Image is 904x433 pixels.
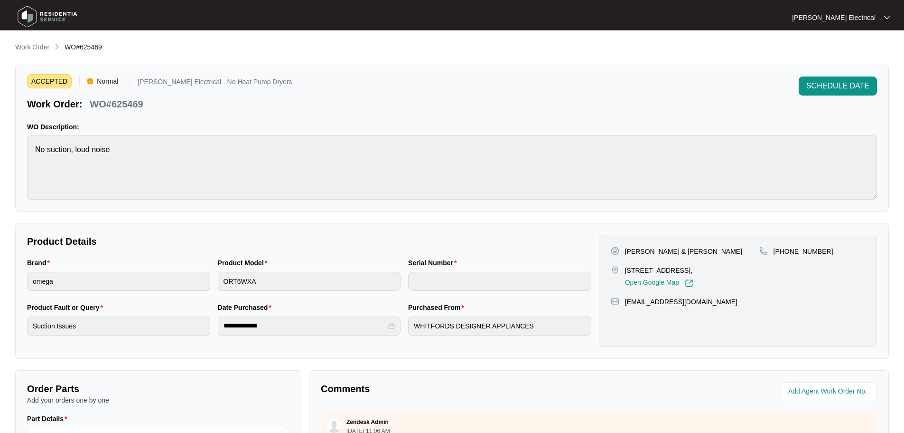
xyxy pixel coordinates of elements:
img: map-pin [611,297,619,306]
span: WO#625469 [65,43,102,51]
label: Product Model [218,258,271,268]
img: map-pin [611,266,619,274]
label: Date Purchased [218,303,275,312]
img: map-pin [759,247,768,255]
p: Work Order: [27,97,82,111]
p: [PERSON_NAME] Electrical [792,13,876,22]
input: Product Fault or Query [27,317,210,336]
span: ACCEPTED [27,74,72,88]
textarea: No suction, loud noise [27,135,877,200]
p: [EMAIL_ADDRESS][DOMAIN_NAME] [625,297,737,307]
img: residentia service logo [14,2,81,31]
p: WO#625469 [90,97,143,111]
label: Serial Number [408,258,460,268]
input: Add Agent Work Order No. [788,386,871,397]
p: [PHONE_NUMBER] [774,247,833,256]
p: Order Parts [27,382,289,395]
label: Part Details [27,414,71,423]
input: Purchased From [408,317,591,336]
a: Open Google Map [625,279,693,288]
img: user-pin [611,247,619,255]
p: Work Order [15,42,49,52]
p: [PERSON_NAME] & [PERSON_NAME] [625,247,742,256]
img: chevron-right [53,43,61,50]
label: Brand [27,258,54,268]
label: Product Fault or Query [27,303,107,312]
input: Date Purchased [224,321,387,331]
input: Product Model [218,272,401,291]
p: [PERSON_NAME] Electrical - No Heat Pump Dryers [138,78,292,88]
input: Serial Number [408,272,591,291]
p: Zendesk Admin [346,418,389,426]
p: WO Description: [27,122,877,132]
span: SCHEDULE DATE [806,80,869,92]
button: SCHEDULE DATE [799,77,877,96]
p: Add your orders one by one [27,395,289,405]
img: Vercel Logo [87,78,93,84]
p: Product Details [27,235,591,248]
label: Purchased From [408,303,468,312]
span: Normal [93,74,122,88]
p: Comments [321,382,592,395]
p: [STREET_ADDRESS], [625,266,693,275]
img: Link-External [685,279,693,288]
img: dropdown arrow [884,15,890,20]
a: Work Order [13,42,51,53]
input: Brand [27,272,210,291]
img: user.svg [327,419,341,433]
